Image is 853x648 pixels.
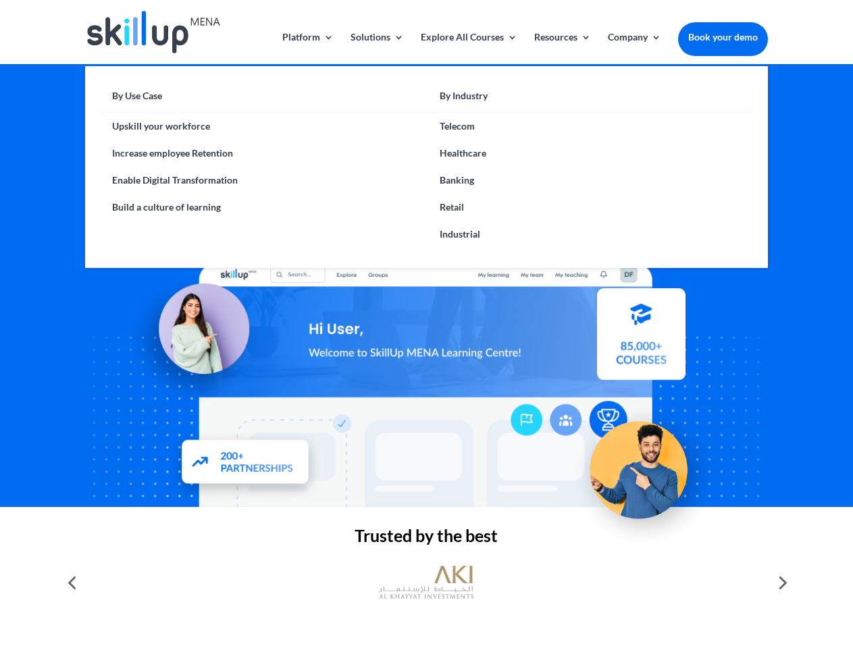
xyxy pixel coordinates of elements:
[426,113,754,140] a: Telecom
[421,32,517,64] a: Explore All Courses
[426,167,754,194] a: Banking
[426,140,754,167] a: Healthcare
[570,394,720,543] img: Upskill your workforce - SkillUp
[99,86,426,113] a: By Use Case
[426,86,754,113] a: By Industry
[426,221,754,248] a: Industrial
[99,194,426,221] a: Build a culture of learning
[351,32,404,64] a: Solutions
[678,22,768,52] a: Book your demo
[167,430,324,504] img: Partners - SkillUp Mena
[608,32,661,64] a: Company
[534,32,591,64] a: Resources
[426,194,754,221] a: Retail
[99,167,426,194] a: Enable Digital Transformation
[597,295,686,387] img: Courses library - SkillUp MENA
[85,527,767,551] h2: Trusted by the best
[126,266,263,402] img: Learning Management Solution - SkillUp
[87,11,219,53] img: Skillup Mena
[99,140,426,167] a: Increase employee Retention
[379,559,473,606] img: al khayyat investments logo
[282,32,334,64] a: Platform
[99,113,426,140] a: Upskill your workforce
